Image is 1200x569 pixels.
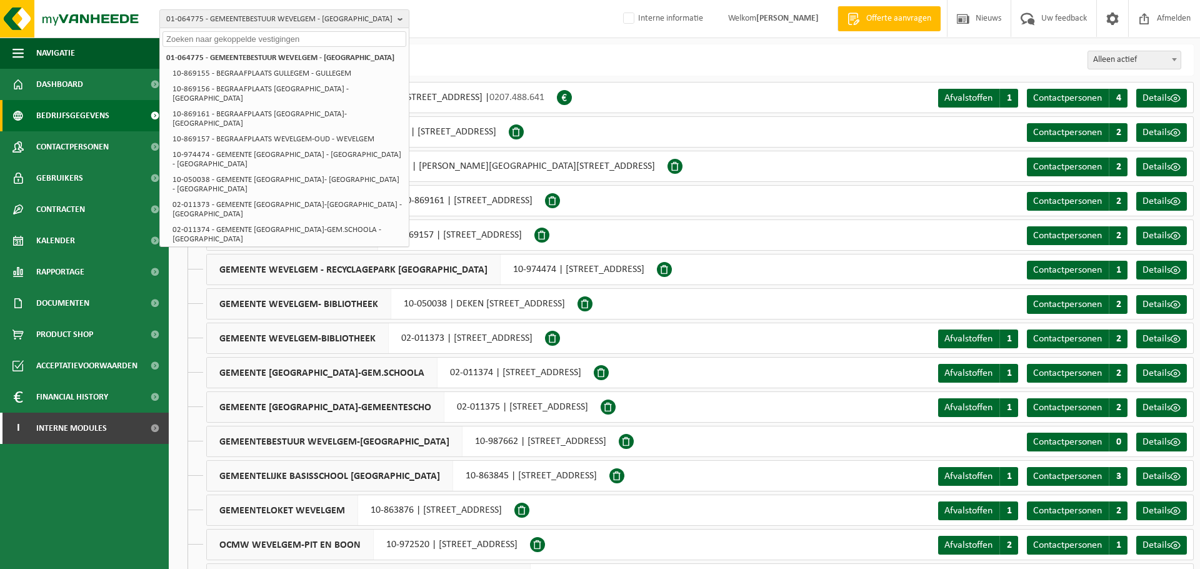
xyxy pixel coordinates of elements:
a: Afvalstoffen 2 [938,536,1018,555]
div: 10-050038 | DEKEN [STREET_ADDRESS] [206,288,577,320]
span: Navigatie [36,38,75,69]
span: 0 [1109,433,1127,451]
span: Contactpersonen [36,131,109,163]
span: Details [1142,334,1171,344]
span: Gebruikers [36,163,83,194]
span: Details [1142,368,1171,378]
span: Contactpersonen [1033,300,1102,310]
input: Zoeken naar gekoppelde vestigingen [162,31,406,47]
span: GEMEENTE WEVELGEM - RECYCLAGEPARK [GEOGRAPHIC_DATA] [207,254,501,284]
span: Afvalstoffen [944,403,992,413]
span: Contactpersonen [1033,162,1102,172]
span: 1 [1109,261,1127,279]
span: GEMEENTE [GEOGRAPHIC_DATA]-GEM.SCHOOLA [207,358,437,388]
a: Contactpersonen 0 [1027,433,1127,451]
span: 1 [999,89,1018,108]
span: 2 [1109,123,1127,142]
div: 10-863876 | [STREET_ADDRESS] [206,495,514,526]
span: Bedrijfsgegevens [36,100,109,131]
span: 2 [1109,226,1127,245]
span: Afvalstoffen [944,471,992,481]
span: Details [1142,471,1171,481]
a: Contactpersonen 2 [1027,330,1127,348]
span: Contactpersonen [1033,231,1102,241]
a: Contactpersonen 1 [1027,536,1127,555]
span: Contactpersonen [1033,471,1102,481]
div: 02-011375 | [STREET_ADDRESS] [206,391,601,423]
span: 01-064775 - GEMEENTEBESTUUR WEVELGEM - [GEOGRAPHIC_DATA] [166,10,392,29]
li: 10-974474 - GEMEENTE [GEOGRAPHIC_DATA] - [GEOGRAPHIC_DATA] - [GEOGRAPHIC_DATA] [169,147,406,172]
li: 02-011374 - GEMEENTE [GEOGRAPHIC_DATA]-GEM.SCHOOLA - [GEOGRAPHIC_DATA] [169,222,406,247]
span: Contracten [36,194,85,225]
span: 2 [1109,192,1127,211]
span: Product Shop [36,319,93,350]
a: Contactpersonen 3 [1027,467,1127,486]
li: 10-869157 - BEGRAAFPLAATS WEVELGEM-OUD - WEVELGEM [169,131,406,147]
div: 10-972520 | [STREET_ADDRESS] [206,529,530,560]
a: Details [1136,123,1187,142]
span: 2 [1109,330,1127,348]
span: GEMEENTELOKET WEVELGEM [207,495,358,525]
a: Afvalstoffen 1 [938,398,1018,417]
a: Offerte aanvragen [837,6,941,31]
span: Details [1142,265,1171,275]
span: 2 [1109,158,1127,176]
a: Contactpersonen 2 [1027,226,1127,245]
a: Details [1136,89,1187,108]
span: Dashboard [36,69,83,100]
a: Details [1136,433,1187,451]
a: Details [1136,261,1187,279]
span: 3 [1109,467,1127,486]
a: Details [1136,364,1187,383]
a: Details [1136,295,1187,314]
span: Contactpersonen [1033,368,1102,378]
a: Contactpersonen 2 [1027,158,1127,176]
a: Contactpersonen 4 [1027,89,1127,108]
span: Contactpersonen [1033,540,1102,550]
div: 02-011374 | [STREET_ADDRESS] [206,357,594,388]
a: Details [1136,192,1187,211]
span: GEMEENTE WEVELGEM-BIBLIOTHEEK [207,323,389,353]
span: 4 [1109,89,1127,108]
span: Afvalstoffen [944,93,992,103]
span: Details [1142,437,1171,447]
a: Afvalstoffen 1 [938,467,1018,486]
span: Contactpersonen [1033,437,1102,447]
span: Details [1142,93,1171,103]
span: Afvalstoffen [944,334,992,344]
div: 02-011373 | [STREET_ADDRESS] [206,323,545,354]
span: Details [1142,403,1171,413]
a: Contactpersonen 2 [1027,295,1127,314]
span: Financial History [36,381,108,413]
a: Details [1136,398,1187,417]
span: Details [1142,300,1171,310]
span: Offerte aanvragen [863,13,934,25]
a: Afvalstoffen 1 [938,330,1018,348]
a: Details [1136,158,1187,176]
span: Interne modules [36,413,107,444]
span: Details [1142,128,1171,138]
label: Interne informatie [621,9,703,28]
a: Contactpersonen 1 [1027,261,1127,279]
a: Afvalstoffen 1 [938,364,1018,383]
li: 10-869155 - BEGRAAFPLAATS GULLEGEM - GULLEGEM [169,66,406,81]
span: Rapportage [36,256,84,288]
a: Contactpersonen 2 [1027,123,1127,142]
span: Contactpersonen [1033,93,1102,103]
a: Details [1136,226,1187,245]
button: 01-064775 - GEMEENTEBESTUUR WEVELGEM - [GEOGRAPHIC_DATA] [159,9,409,28]
span: 1 [999,501,1018,520]
span: Acceptatievoorwaarden [36,350,137,381]
span: GEMEENTE WEVELGEM- BIBLIOTHEEK [207,289,391,319]
span: Details [1142,196,1171,206]
div: 10-869156 | [PERSON_NAME][GEOGRAPHIC_DATA][STREET_ADDRESS] [206,151,667,182]
a: Contactpersonen 2 [1027,364,1127,383]
span: Contactpersonen [1033,265,1102,275]
span: Afvalstoffen [944,368,992,378]
span: 0207.488.641 [489,93,544,103]
span: Contactpersonen [1033,403,1102,413]
li: 10-869156 - BEGRAAFPLAATS [GEOGRAPHIC_DATA] - [GEOGRAPHIC_DATA] [169,81,406,106]
a: Details [1136,330,1187,348]
span: Contactpersonen [1033,128,1102,138]
li: 10-050038 - GEMEENTE [GEOGRAPHIC_DATA]- [GEOGRAPHIC_DATA] - [GEOGRAPHIC_DATA] [169,172,406,197]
